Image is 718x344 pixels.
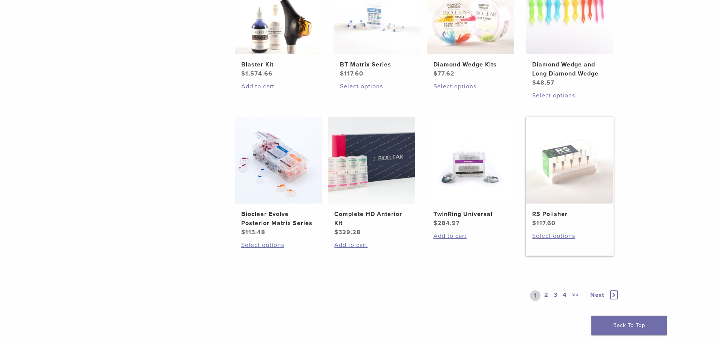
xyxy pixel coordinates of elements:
bdi: 1,574.66 [241,70,273,77]
img: Complete HD Anterior Kit [328,117,415,204]
bdi: 284.97 [433,219,460,227]
bdi: 117.60 [340,70,363,77]
span: $ [241,70,245,77]
bdi: 329.28 [334,228,361,236]
span: $ [433,70,438,77]
span: $ [334,228,338,236]
a: Complete HD Anterior KitComplete HD Anterior Kit $329.28 [328,117,416,237]
span: Next [590,291,604,299]
span: $ [532,219,536,227]
a: Select options for “BT Matrix Series” [340,82,415,91]
img: RS Polisher [526,117,613,204]
h2: Diamond Wedge Kits [433,60,508,69]
bdi: 48.57 [532,79,554,86]
a: TwinRing UniversalTwinRing Universal $284.97 [427,117,515,228]
a: Add to cart: “Complete HD Anterior Kit” [334,241,409,250]
a: Back To Top [591,316,667,335]
h2: Complete HD Anterior Kit [334,210,409,228]
span: $ [433,219,438,227]
a: Bioclear Evolve Posterior Matrix SeriesBioclear Evolve Posterior Matrix Series $113.48 [235,117,323,237]
span: $ [532,79,536,86]
h2: TwinRing Universal [433,210,508,219]
bdi: 117.60 [532,219,556,227]
a: >> [571,290,580,301]
a: Select options for “Bioclear Evolve Posterior Matrix Series” [241,241,316,250]
span: $ [340,70,344,77]
a: RS PolisherRS Polisher $117.60 [526,117,614,228]
a: 2 [543,290,550,301]
a: Select options for “RS Polisher” [532,231,607,241]
a: Select options for “Diamond Wedge and Long Diamond Wedge” [532,91,607,100]
a: 1 [530,290,540,301]
bdi: 113.48 [241,228,265,236]
img: Bioclear Evolve Posterior Matrix Series [235,117,322,204]
a: 3 [552,290,559,301]
h2: Blaster Kit [241,60,316,69]
a: Add to cart: “Blaster Kit” [241,82,316,91]
bdi: 77.62 [433,70,455,77]
img: TwinRing Universal [427,117,514,204]
a: 4 [561,290,568,301]
h2: BT Matrix Series [340,60,415,69]
a: Select options for “Diamond Wedge Kits” [433,82,508,91]
h2: Bioclear Evolve Posterior Matrix Series [241,210,316,228]
a: Add to cart: “TwinRing Universal” [433,231,508,241]
span: $ [241,228,245,236]
h2: Diamond Wedge and Long Diamond Wedge [532,60,607,78]
h2: RS Polisher [532,210,607,219]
